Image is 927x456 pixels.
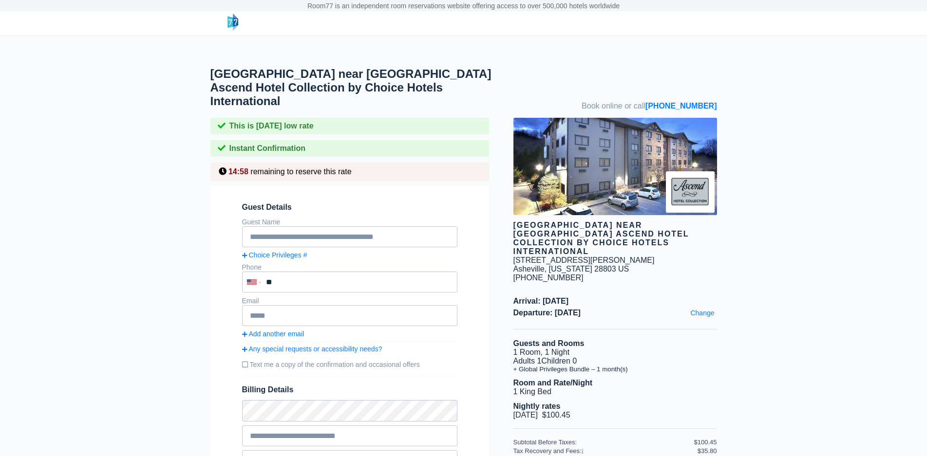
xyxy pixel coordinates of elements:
[513,339,585,347] b: Guests and Rooms
[250,167,351,176] span: remaining to reserve this rate
[513,357,717,365] li: Adults 1
[242,263,262,271] label: Phone
[242,357,457,372] label: Text me a copy of the confirmation and occasional offers
[228,167,248,176] span: 14:58
[698,447,717,455] div: $35.80
[618,265,629,273] span: US
[210,140,489,157] div: Instant Confirmation
[243,273,264,292] div: United States: +1
[513,387,717,396] li: 1 King Bed
[594,265,616,273] span: 28803
[688,307,717,319] a: Change
[242,251,457,259] a: Choice Privileges #
[666,171,715,213] img: Brand logo for Brookstone Lodge near Biltmore Village Ascend Hotel Collection by Choice Hotels In...
[227,14,238,31] img: logo-header-small.png
[513,256,655,265] div: [STREET_ADDRESS][PERSON_NAME]
[549,265,592,273] span: [US_STATE]
[513,402,561,410] b: Nightly rates
[513,309,717,317] span: Departure: [DATE]
[513,438,694,446] div: Subtotal Before Taxes:
[513,221,717,256] div: [GEOGRAPHIC_DATA] near [GEOGRAPHIC_DATA] Ascend Hotel Collection by Choice Hotels International
[513,274,717,282] div: [PHONE_NUMBER]
[513,365,717,373] li: + Global Privileges Bundle – 1 month(s)
[242,203,457,212] span: Guest Details
[513,265,547,273] span: Asheville,
[242,297,259,305] label: Email
[242,385,457,394] span: Billing Details
[210,118,489,134] div: This is [DATE] low rate
[513,348,717,357] li: 1 Room, 1 Night
[513,379,593,387] b: Room and Rate/Night
[513,118,717,215] img: hotel image
[541,357,577,365] span: Children 0
[242,345,457,353] a: Any special requests or accessibility needs?
[242,218,281,226] label: Guest Name
[210,67,513,108] h1: [GEOGRAPHIC_DATA] near [GEOGRAPHIC_DATA] Ascend Hotel Collection by Choice Hotels International
[645,102,717,110] a: [PHONE_NUMBER]
[582,102,717,110] span: Book online or call
[242,330,457,338] a: Add another email
[694,438,717,446] div: $100.45
[513,297,717,306] span: Arrival: [DATE]
[513,411,570,419] span: [DATE] $100.45
[513,447,694,455] div: Tax Recovery and Fees:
